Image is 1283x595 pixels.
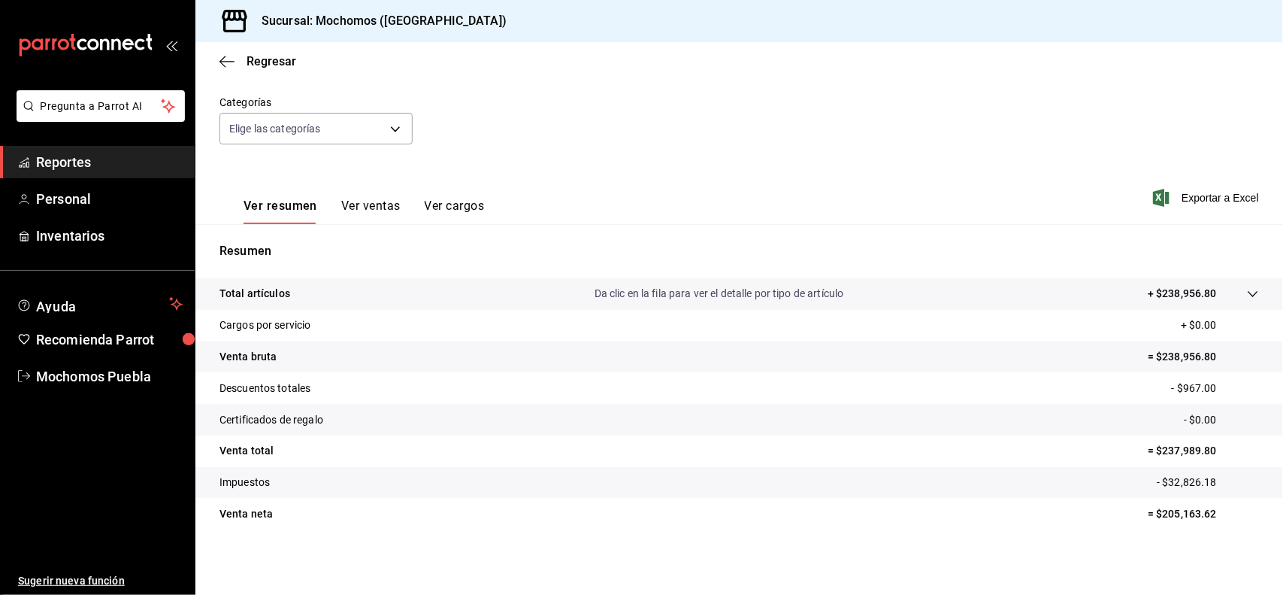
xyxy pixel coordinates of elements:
span: Elige las categorías [229,121,321,136]
p: Impuestos [219,475,270,490]
button: Regresar [219,54,296,68]
p: Venta bruta [219,349,277,365]
button: Exportar a Excel [1156,189,1259,207]
span: Pregunta a Parrot AI [41,99,162,114]
p: - $967.00 [1172,381,1259,396]
a: Pregunta a Parrot AI [11,109,185,125]
p: = $237,989.80 [1148,443,1259,459]
p: Resumen [219,242,1259,260]
span: Mochomos Puebla [36,366,183,387]
button: Ver ventas [341,199,401,224]
p: Descuentos totales [219,381,310,396]
button: open_drawer_menu [165,39,177,51]
span: Personal [36,189,183,209]
label: Categorías [219,98,413,108]
p: Total artículos [219,286,290,302]
p: Cargos por servicio [219,317,311,333]
p: Venta neta [219,506,273,522]
span: Inventarios [36,226,183,246]
h3: Sucursal: Mochomos ([GEOGRAPHIC_DATA]) [250,12,507,30]
span: Recomienda Parrot [36,329,183,350]
span: Reportes [36,152,183,172]
p: Venta total [219,443,274,459]
button: Pregunta a Parrot AI [17,90,185,122]
button: Ver cargos [425,199,485,224]
p: - $32,826.18 [1157,475,1259,490]
span: Regresar [247,54,296,68]
span: Ayuda [36,295,163,313]
p: - $0.00 [1184,412,1259,428]
p: Da clic en la fila para ver el detalle por tipo de artículo [595,286,844,302]
button: Ver resumen [244,199,317,224]
p: = $205,163.62 [1148,506,1259,522]
p: = $238,956.80 [1148,349,1259,365]
p: + $0.00 [1181,317,1259,333]
span: Sugerir nueva función [18,573,183,589]
div: navigation tabs [244,199,484,224]
p: + $238,956.80 [1148,286,1217,302]
p: Certificados de regalo [219,412,323,428]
